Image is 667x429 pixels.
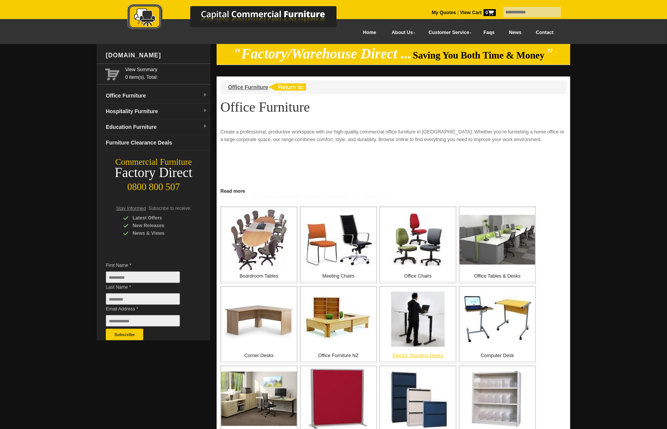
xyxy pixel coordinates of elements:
[217,185,570,195] a: Click to read more
[106,4,374,32] img: Capital Commercial Furniture Logo
[123,214,196,222] div: Latest Offers
[220,286,298,363] a: Corner Desks Corner Desks
[103,135,210,151] a: Furniture Clearance Deals
[380,272,456,280] p: Office Chairs
[106,4,374,34] a: Capital Commercial Furniture Logo
[379,286,457,363] a: Electric Standing Desks Electric Standing Desks
[97,178,210,192] div: 0800 800 507
[123,229,196,237] div: News & Views
[546,46,554,62] em: "
[228,84,268,90] a: Office Furniture
[463,294,532,344] img: Computer Desk
[220,128,567,143] p: Create a professional, productive workspace with our high-quality commercial office furniture in ...
[123,222,196,229] div: New Releases
[502,24,529,41] a: News
[268,83,306,91] img: return to
[460,272,535,280] p: Office Tables & Desks
[106,329,143,340] button: Subscribe
[379,206,457,284] a: Office Chairs Office Chairs
[231,209,287,270] img: Boardroom Tables
[459,286,536,363] a: Computer Desk Computer Desk
[301,352,376,359] p: Office Furniture NZ
[103,44,210,67] div: [DOMAIN_NAME]
[203,109,207,113] img: dropdown
[106,283,191,291] span: Last Name *
[301,272,376,280] p: Meeting Chairs
[106,315,180,327] input: Email Address *
[221,272,297,280] p: Boardroom Tables
[484,9,496,16] span: 0
[125,66,207,80] span: 0 item(s), Total:
[221,352,297,359] p: Corner Desks
[203,93,207,97] img: dropdown
[460,352,535,359] p: Computer Desk
[384,24,420,41] a: About Us
[391,292,445,347] img: Electric Standing Desks
[420,24,476,41] a: Customer Service
[220,100,567,114] h1: Office Furniture
[106,262,191,269] span: First Name *
[304,214,373,266] img: Meeting Chairs
[125,66,207,73] a: View Summary
[459,206,536,284] a: Office Tables & Desks Office Tables & Desks
[432,10,456,15] a: My Quotes
[391,213,445,266] img: Office Chairs
[106,293,180,305] input: Last Name *
[529,24,561,41] a: Contact
[460,10,496,15] strong: View Cart
[106,305,191,313] span: Email Address *
[476,24,502,41] a: Faqs
[304,291,373,347] img: Office Furniture NZ
[116,206,146,211] span: Stay Informed
[300,206,377,284] a: Meeting Chairs Meeting Chairs
[225,297,293,341] img: Corner Desks
[459,10,496,15] a: View Cart0
[380,352,456,359] p: Electric Standing Desks
[103,88,210,104] a: Office Furnituredropdown
[460,215,535,265] img: Office Tables & Desks
[233,46,412,62] em: "Factory/Warehouse Direct ...
[221,372,297,426] img: Home Desks
[103,104,210,119] a: Hospitality Furnituredropdown
[149,206,191,211] span: Subscribe to receive:
[203,124,207,129] img: dropdown
[103,119,210,135] a: Education Furnituredropdown
[97,167,210,178] div: Factory Direct
[97,157,210,167] div: Commercial Furniture
[300,286,377,363] a: Office Furniture NZ Office Furniture NZ
[106,271,180,283] input: First Name *
[220,206,298,284] a: Boardroom Tables Boardroom Tables
[413,50,545,60] span: Saving You Both Time & Money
